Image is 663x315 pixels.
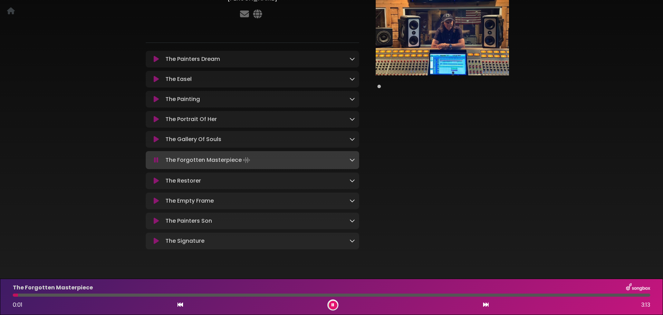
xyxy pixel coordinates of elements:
[165,75,192,83] p: The Easel
[165,177,201,185] p: The Restorer
[165,217,212,225] p: The Painters Son
[165,135,221,143] p: The Gallery Of Souls
[165,55,220,63] p: The Painters Dream
[165,95,200,103] p: The Painting
[165,197,214,205] p: The Empty Frame
[165,237,204,245] p: The Signature
[242,155,251,165] img: waveform4.gif
[165,115,217,123] p: The Portrait Of Her
[165,155,251,165] p: The Forgotten Masterpiece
